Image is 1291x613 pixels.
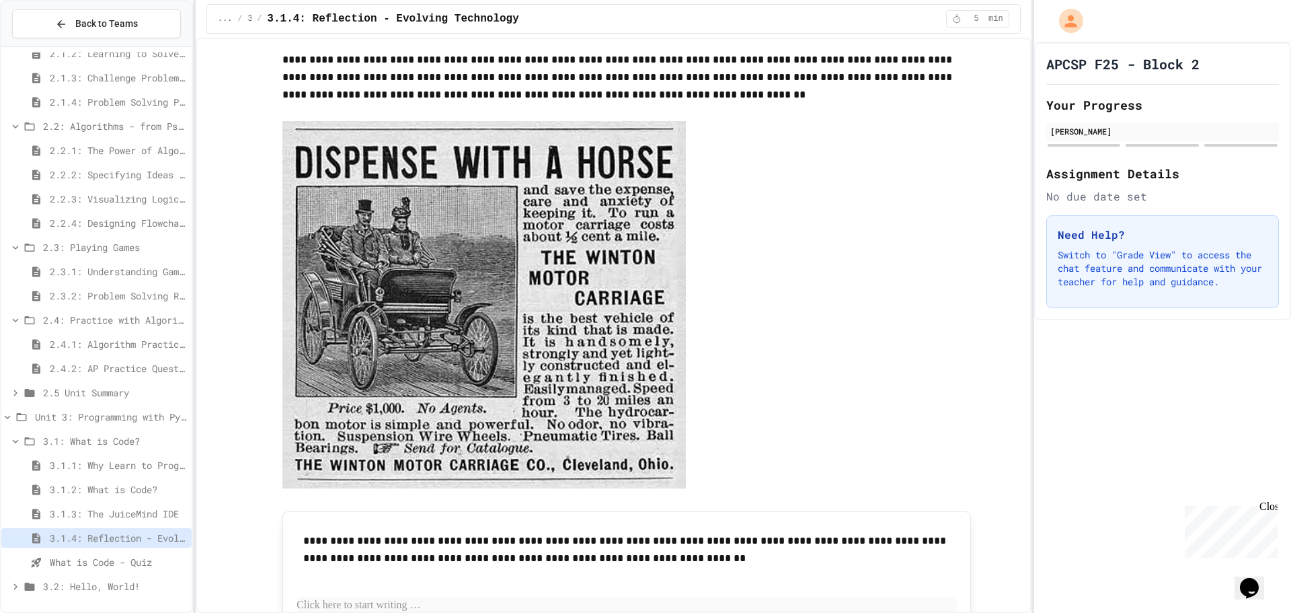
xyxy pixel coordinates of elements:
[35,410,186,424] span: Unit 3: Programming with Python
[267,11,518,27] span: 3.1.4: Reflection - Evolving Technology
[50,482,186,497] span: 3.1.2: What is Code?
[1046,188,1279,205] div: No due date set
[1046,55,1200,73] h1: APCSP F25 - Block 2
[43,313,186,327] span: 2.4: Practice with Algorithms
[1050,125,1275,137] div: [PERSON_NAME]
[50,337,186,351] span: 2.4.1: Algorithm Practice Exercises
[1046,96,1279,114] h2: Your Progress
[1235,559,1278,600] iframe: chat widget
[75,17,138,31] span: Back to Teams
[43,434,186,448] span: 3.1: What is Code?
[50,361,186,375] span: 2.4.2: AP Practice Questions
[5,5,93,85] div: Chat with us now!Close
[50,531,186,545] span: 3.1.4: Reflection - Evolving Technology
[43,119,186,133] span: 2.2: Algorithms - from Pseudocode to Flowcharts
[43,579,186,593] span: 3.2: Hello, World!
[1046,164,1279,183] h2: Assignment Details
[50,192,186,206] span: 2.2.3: Visualizing Logic with Flowcharts
[966,13,987,24] span: 5
[50,289,186,303] span: 2.3.2: Problem Solving Reflection
[43,240,186,254] span: 2.3: Playing Games
[50,46,186,61] span: 2.1.2: Learning to Solve Hard Problems
[988,13,1003,24] span: min
[1045,5,1087,36] div: My Account
[1058,227,1267,243] h3: Need Help?
[1179,501,1278,558] iframe: chat widget
[50,555,186,569] span: What is Code - Quiz
[257,13,262,24] span: /
[237,13,242,24] span: /
[50,168,186,182] span: 2.2.2: Specifying Ideas with Pseudocode
[43,386,186,400] span: 2.5 Unit Summary
[50,507,186,521] span: 3.1.3: The JuiceMind IDE
[50,143,186,157] span: 2.2.1: The Power of Algorithms
[50,95,186,109] span: 2.1.4: Problem Solving Practice
[1058,248,1267,289] p: Switch to "Grade View" to access the chat feature and communicate with your teacher for help and ...
[50,458,186,472] span: 3.1.1: Why Learn to Program?
[50,216,186,230] span: 2.2.4: Designing Flowcharts
[50,264,186,279] span: 2.3.1: Understanding Games with Flowcharts
[218,13,233,24] span: ...
[248,13,252,24] span: 3.1: What is Code?
[50,71,186,85] span: 2.1.3: Challenge Problem - The Bridge
[12,9,181,38] button: Back to Teams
